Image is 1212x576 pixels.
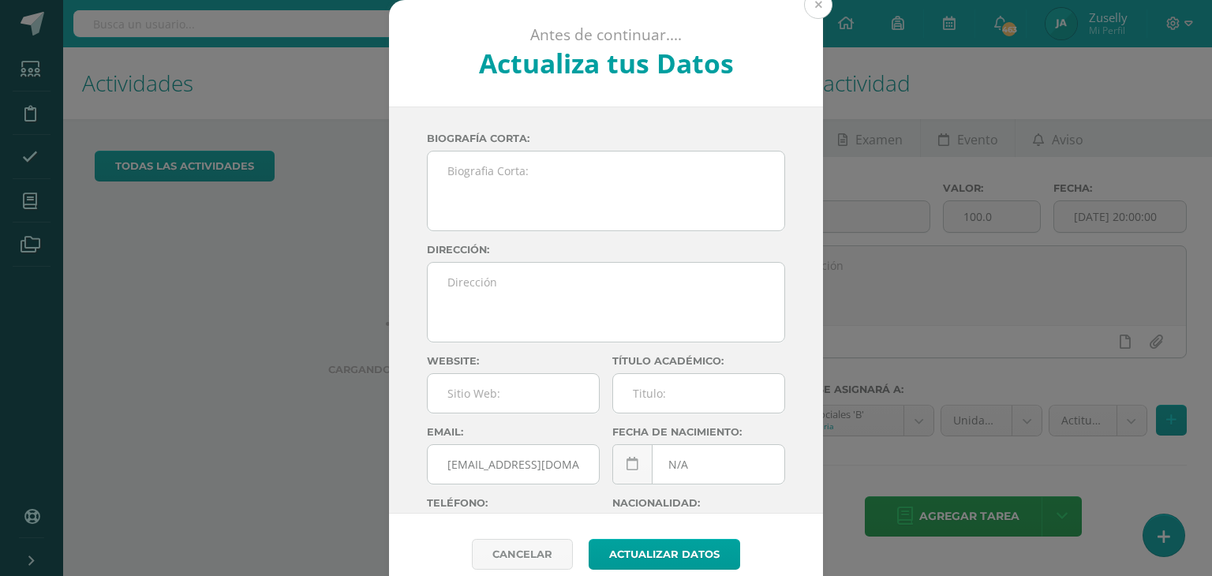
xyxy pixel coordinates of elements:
[612,355,785,367] label: Título académico:
[428,374,599,413] input: Sitio Web:
[428,445,599,484] input: Correo Electronico:
[427,426,600,438] label: Email:
[427,497,600,509] label: Teléfono:
[612,426,785,438] label: Fecha de nacimiento:
[427,244,785,256] label: Dirección:
[613,374,784,413] input: Titulo:
[432,45,781,81] h2: Actualiza tus Datos
[612,497,785,509] label: Nacionalidad:
[427,355,600,367] label: Website:
[427,133,785,144] label: Biografía corta:
[613,445,784,484] input: Fecha de Nacimiento:
[472,539,573,570] a: Cancelar
[589,539,740,570] button: Actualizar datos
[432,25,781,45] p: Antes de continuar....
